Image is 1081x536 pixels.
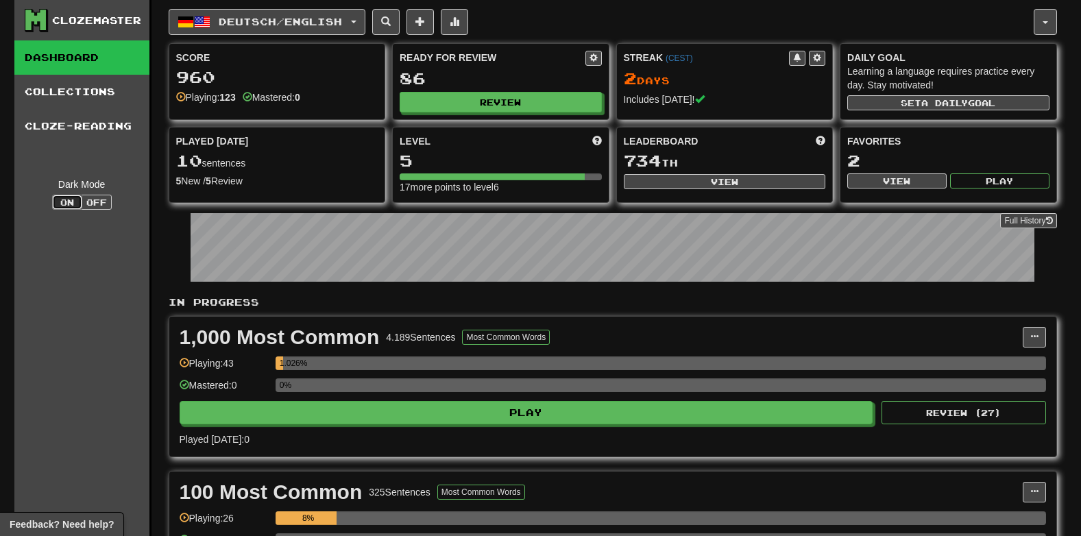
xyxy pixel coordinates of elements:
[624,134,699,148] span: Leaderboard
[386,330,455,344] div: 4.189 Sentences
[400,180,602,194] div: 17 more points to level 6
[14,40,149,75] a: Dashboard
[280,511,337,525] div: 8%
[176,175,182,186] strong: 5
[847,173,947,188] button: View
[10,517,114,531] span: Open feedback widget
[400,134,430,148] span: Level
[400,51,585,64] div: Ready for Review
[624,152,826,170] div: th
[437,485,525,500] button: Most Common Words
[176,69,378,86] div: 960
[847,64,1049,92] div: Learning a language requires practice every day. Stay motivated!
[176,90,236,104] div: Playing:
[176,152,378,170] div: sentences
[180,482,363,502] div: 100 Most Common
[295,92,300,103] strong: 0
[624,51,790,64] div: Streak
[243,90,300,104] div: Mastered:
[219,92,235,103] strong: 123
[816,134,825,148] span: This week in points, UTC
[180,327,380,348] div: 1,000 Most Common
[441,9,468,35] button: More stats
[882,401,1046,424] button: Review (27)
[14,75,149,109] a: Collections
[14,109,149,143] a: Cloze-Reading
[180,434,250,445] span: Played [DATE]: 0
[666,53,693,63] a: (CEST)
[847,95,1049,110] button: Seta dailygoal
[52,14,141,27] div: Clozemaster
[176,134,249,148] span: Played [DATE]
[169,295,1057,309] p: In Progress
[176,174,378,188] div: New / Review
[462,330,550,345] button: Most Common Words
[400,92,602,112] button: Review
[624,93,826,106] div: Includes [DATE]!
[219,16,342,27] span: Deutsch / English
[180,378,269,401] div: Mastered: 0
[372,9,400,35] button: Search sentences
[82,195,112,210] button: Off
[52,195,82,210] button: On
[369,485,430,499] div: 325 Sentences
[176,51,378,64] div: Score
[180,401,873,424] button: Play
[280,356,283,370] div: 1.026%
[624,151,661,170] span: 734
[406,9,434,35] button: Add sentence to collection
[624,69,637,88] span: 2
[921,98,968,108] span: a daily
[847,51,1049,64] div: Daily Goal
[400,152,602,169] div: 5
[1000,213,1056,228] a: Full History
[206,175,211,186] strong: 5
[950,173,1049,188] button: Play
[847,152,1049,169] div: 2
[592,134,602,148] span: Score more points to level up
[624,174,826,189] button: View
[847,134,1049,148] div: Favorites
[624,70,826,88] div: Day s
[180,356,269,379] div: Playing: 43
[180,511,269,534] div: Playing: 26
[25,178,139,191] div: Dark Mode
[176,151,202,170] span: 10
[400,70,602,87] div: 86
[169,9,365,35] button: Deutsch/English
